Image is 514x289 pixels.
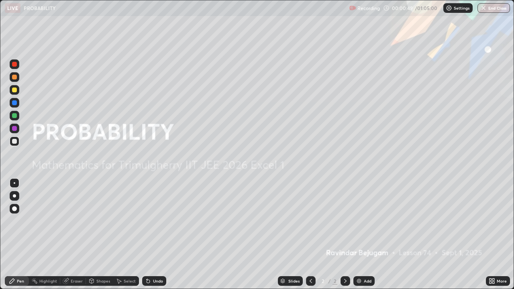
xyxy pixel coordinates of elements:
div: Eraser [71,279,83,283]
p: PROBABILITY [24,5,56,11]
img: recording.375f2c34.svg [349,5,356,11]
div: Undo [153,279,163,283]
div: Pen [17,279,24,283]
div: Add [364,279,371,283]
img: class-settings-icons [446,5,452,11]
div: Shapes [96,279,110,283]
div: Select [124,279,136,283]
div: 2 [332,277,337,285]
img: add-slide-button [356,278,362,284]
p: LIVE [7,5,18,11]
p: Recording [357,5,380,11]
p: Settings [454,6,469,10]
button: End Class [477,3,510,13]
div: Slides [288,279,300,283]
img: end-class-cross [480,5,487,11]
div: More [497,279,507,283]
div: 2 [319,279,327,283]
div: / [328,279,331,283]
div: Highlight [39,279,57,283]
